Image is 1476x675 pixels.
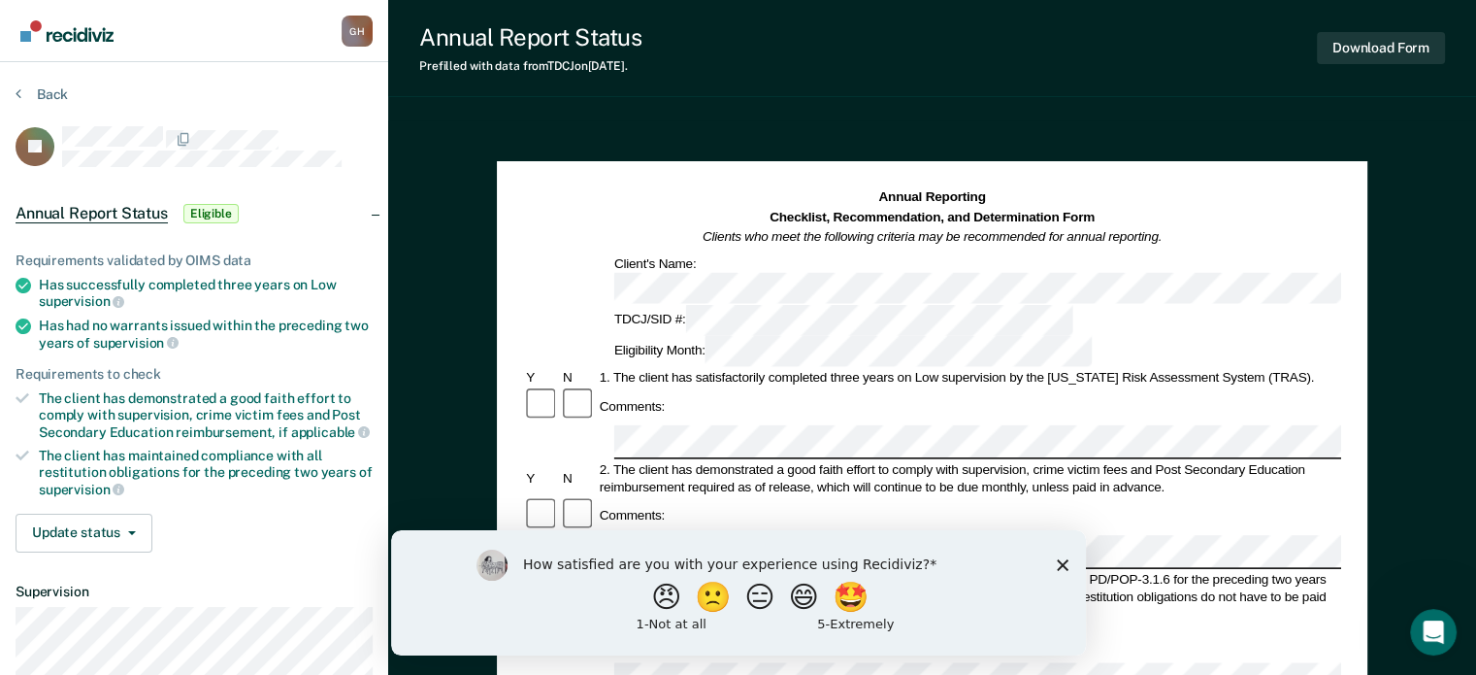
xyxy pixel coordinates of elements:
[770,209,1095,223] strong: Checklist, Recommendation, and Determination Form
[39,293,124,309] span: supervision
[39,318,373,351] div: Has had no warrants issued within the preceding two years of
[39,482,124,497] span: supervision
[419,59,641,73] div: Prefilled with data from TDCJ on [DATE] .
[597,397,668,415] div: Comments:
[93,335,179,351] span: supervision
[703,229,1162,244] em: Clients who meet the following criteria may be recommended for annual reporting.
[611,335,1096,366] div: Eligibility Month:
[419,23,641,51] div: Annual Report Status
[1317,32,1445,64] button: Download Form
[16,204,168,223] span: Annual Report Status
[597,460,1341,495] div: 2. The client has demonstrated a good faith effort to comply with supervision, crime victim fees ...
[342,16,373,47] button: Profile dropdown button
[342,16,373,47] div: G H
[16,514,152,553] button: Update status
[597,507,668,524] div: Comments:
[611,305,1076,336] div: TDCJ/SID #:
[597,368,1341,386] div: 1. The client has satisfactorily completed three years on Low supervision by the [US_STATE] Risk ...
[291,424,370,440] span: applicable
[1410,609,1457,656] iframe: Intercom live chat
[391,530,1086,656] iframe: Survey by Kim from Recidiviz
[879,189,986,204] strong: Annual Reporting
[20,20,114,42] img: Recidiviz
[16,584,373,600] dt: Supervision
[39,390,373,440] div: The client has demonstrated a good faith effort to comply with supervision, crime victim fees and...
[16,253,373,269] div: Requirements validated by OIMS data
[39,448,373,497] div: The client has maintained compliance with all restitution obligations for the preceding two years of
[560,368,597,386] div: N
[183,204,239,223] span: Eligible
[16,85,68,103] button: Back
[523,469,560,487] div: Y
[560,469,597,487] div: N
[16,366,373,383] div: Requirements to check
[39,277,373,310] div: Has successfully completed three years on Low
[523,368,560,386] div: Y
